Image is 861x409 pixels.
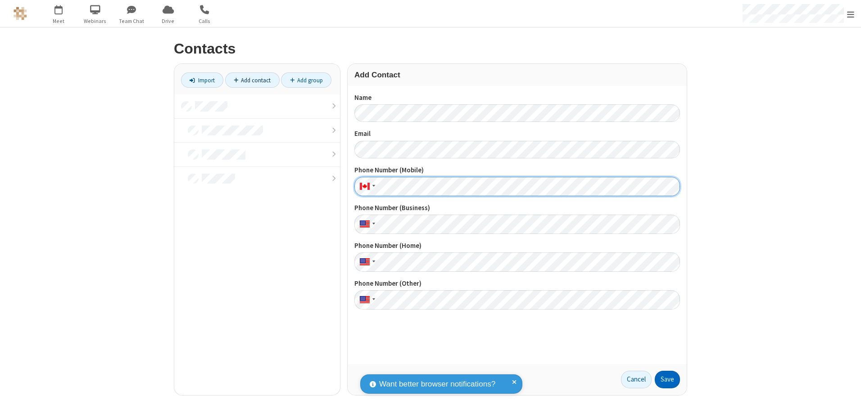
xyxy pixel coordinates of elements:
span: Calls [188,17,222,25]
label: Email [354,129,680,139]
h3: Add Contact [354,71,680,79]
a: Cancel [621,371,652,389]
span: Webinars [78,17,112,25]
label: Name [354,93,680,103]
span: Meet [42,17,76,25]
iframe: Chat [838,386,854,403]
label: Phone Number (Other) [354,279,680,289]
img: QA Selenium DO NOT DELETE OR CHANGE [14,7,27,20]
label: Phone Number (Home) [354,241,680,251]
div: United States: + 1 [354,252,378,272]
div: United States: + 1 [354,215,378,234]
h2: Contacts [174,41,687,57]
div: Canada: + 1 [354,177,378,196]
button: Save [655,371,680,389]
a: Add group [281,72,331,88]
span: Want better browser notifications? [379,378,495,390]
a: Import [181,72,223,88]
label: Phone Number (Business) [354,203,680,213]
span: Team Chat [115,17,149,25]
a: Add contact [225,72,280,88]
span: Drive [151,17,185,25]
label: Phone Number (Mobile) [354,165,680,175]
div: United States: + 1 [354,290,378,310]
